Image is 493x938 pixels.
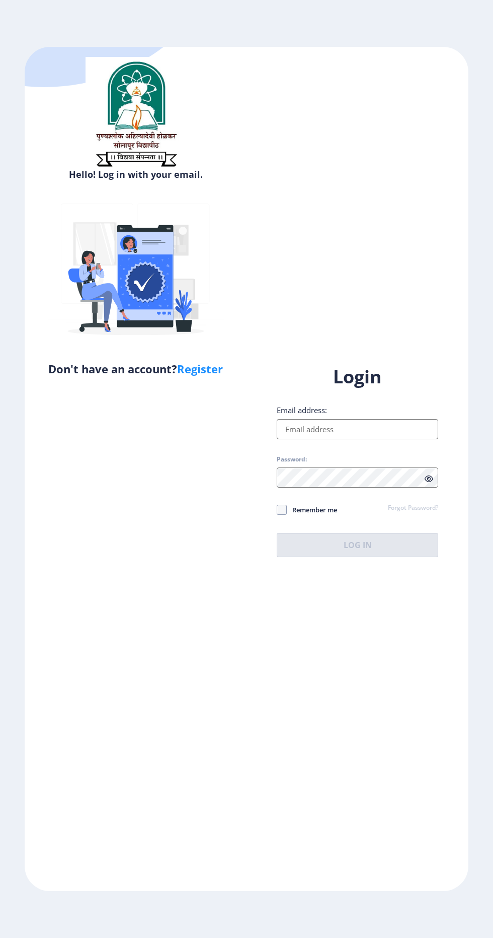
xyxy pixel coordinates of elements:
[32,168,239,180] h6: Hello! Log in with your email.
[86,57,186,171] img: sulogo.png
[48,184,224,361] img: Verified-rafiki.svg
[277,455,307,463] label: Password:
[277,405,327,415] label: Email address:
[287,504,337,516] span: Remember me
[32,361,239,377] h5: Don't have an account?
[277,533,438,557] button: Log In
[388,504,438,513] a: Forgot Password?
[277,365,438,389] h1: Login
[177,361,223,376] a: Register
[277,419,438,439] input: Email address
